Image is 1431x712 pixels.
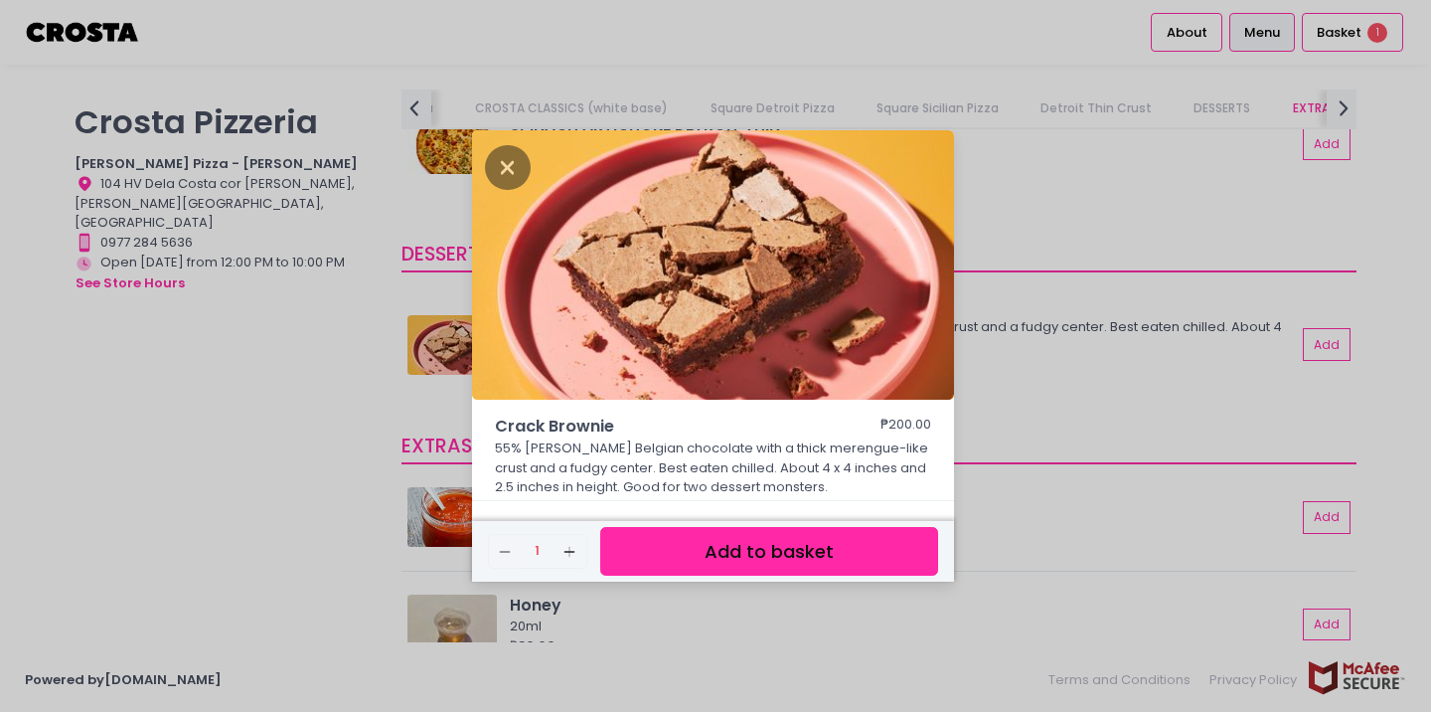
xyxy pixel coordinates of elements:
button: Add to basket [600,527,938,576]
button: Close [485,156,531,176]
img: Crack Brownie [472,130,954,401]
div: ₱200.00 [880,415,931,439]
p: 55% [PERSON_NAME] Belgian chocolate with a thick merengue-like crust and a fudgy center. Best eat... [495,439,932,497]
span: Crack Brownie [495,415,823,439]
